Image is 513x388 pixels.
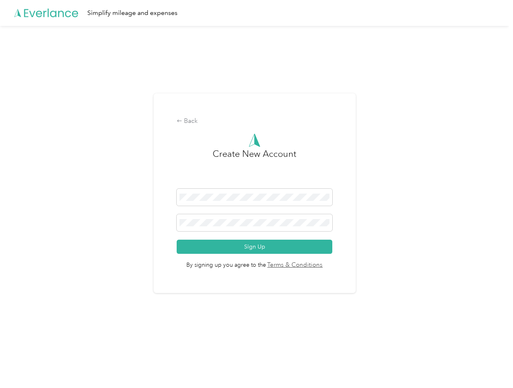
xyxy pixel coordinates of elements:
[177,240,332,254] button: Sign Up
[177,254,332,270] span: By signing up you agree to the
[87,8,177,18] div: Simplify mileage and expenses
[177,116,332,126] div: Back
[266,261,323,270] a: Terms & Conditions
[213,147,296,189] h3: Create New Account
